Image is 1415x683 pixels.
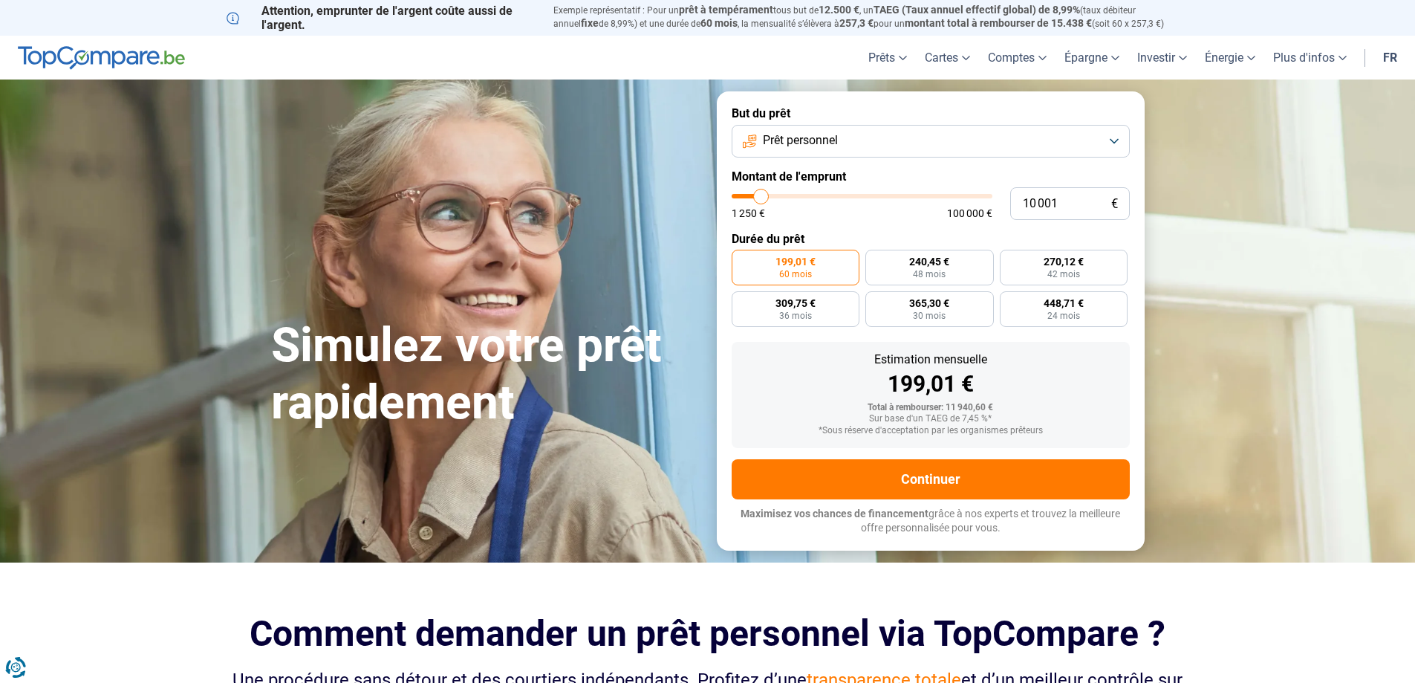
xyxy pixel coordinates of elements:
[744,414,1118,424] div: Sur base d'un TAEG de 7,45 %*
[909,298,949,308] span: 365,30 €
[839,17,874,29] span: 257,3 €
[732,208,765,219] span: 1 250 €
[1196,36,1264,80] a: Énergie
[859,36,916,80] a: Prêts
[553,4,1189,30] p: Exemple représentatif : Pour un tous but de , un (taux débiteur annuel de 8,99%) et une durée de ...
[1055,36,1128,80] a: Épargne
[905,17,1092,29] span: montant total à rembourser de 15.438 €
[18,46,185,70] img: TopCompare
[913,311,946,320] span: 30 mois
[775,256,816,267] span: 199,01 €
[913,270,946,279] span: 48 mois
[1047,270,1080,279] span: 42 mois
[779,311,812,320] span: 36 mois
[700,17,738,29] span: 60 mois
[581,17,599,29] span: fixe
[732,169,1130,184] label: Montant de l'emprunt
[744,354,1118,366] div: Estimation mensuelle
[732,459,1130,499] button: Continuer
[909,256,949,267] span: 240,45 €
[1047,311,1080,320] span: 24 mois
[1264,36,1356,80] a: Plus d'infos
[679,4,773,16] span: prêt à tempérament
[732,507,1130,536] p: grâce à nos experts et trouvez la meilleure offre personnalisée pour vous.
[1374,36,1406,80] a: fr
[732,125,1130,158] button: Prêt personnel
[775,298,816,308] span: 309,75 €
[979,36,1055,80] a: Comptes
[744,426,1118,436] div: *Sous réserve d'acceptation par les organismes prêteurs
[763,132,838,149] span: Prêt personnel
[947,208,992,219] span: 100 000 €
[1128,36,1196,80] a: Investir
[916,36,979,80] a: Cartes
[741,508,928,519] span: Maximisez vos chances de financement
[732,106,1130,120] label: But du prêt
[744,373,1118,395] div: 199,01 €
[1111,198,1118,210] span: €
[271,317,699,432] h1: Simulez votre prêt rapidement
[1044,298,1084,308] span: 448,71 €
[819,4,859,16] span: 12.500 €
[227,613,1189,654] h2: Comment demander un prêt personnel via TopCompare ?
[227,4,536,32] p: Attention, emprunter de l'argent coûte aussi de l'argent.
[874,4,1080,16] span: TAEG (Taux annuel effectif global) de 8,99%
[744,403,1118,413] div: Total à rembourser: 11 940,60 €
[732,232,1130,246] label: Durée du prêt
[779,270,812,279] span: 60 mois
[1044,256,1084,267] span: 270,12 €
